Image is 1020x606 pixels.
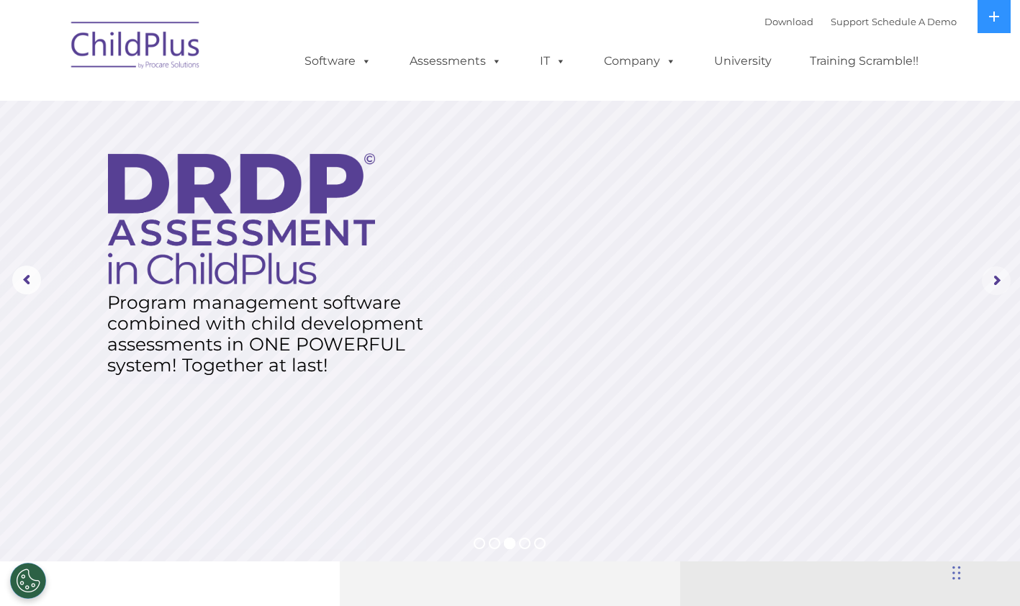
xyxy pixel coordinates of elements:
[525,47,580,76] a: IT
[785,451,1020,606] iframe: Chat Widget
[831,16,869,27] a: Support
[64,12,208,83] img: ChildPlus by Procare Solutions
[700,47,786,76] a: University
[764,16,957,27] font: |
[395,47,516,76] a: Assessments
[109,349,240,384] a: Learn More
[107,292,434,376] rs-layer: Program management software combined with child development assessments in ONE POWERFUL system! T...
[795,47,933,76] a: Training Scramble!!
[10,563,46,599] button: Cookies Settings
[764,16,813,27] a: Download
[952,551,961,594] div: Drag
[108,153,375,284] img: DRDP Assessment in ChildPlus
[200,154,261,165] span: Phone number
[872,16,957,27] a: Schedule A Demo
[200,95,244,106] span: Last name
[290,47,386,76] a: Software
[590,47,690,76] a: Company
